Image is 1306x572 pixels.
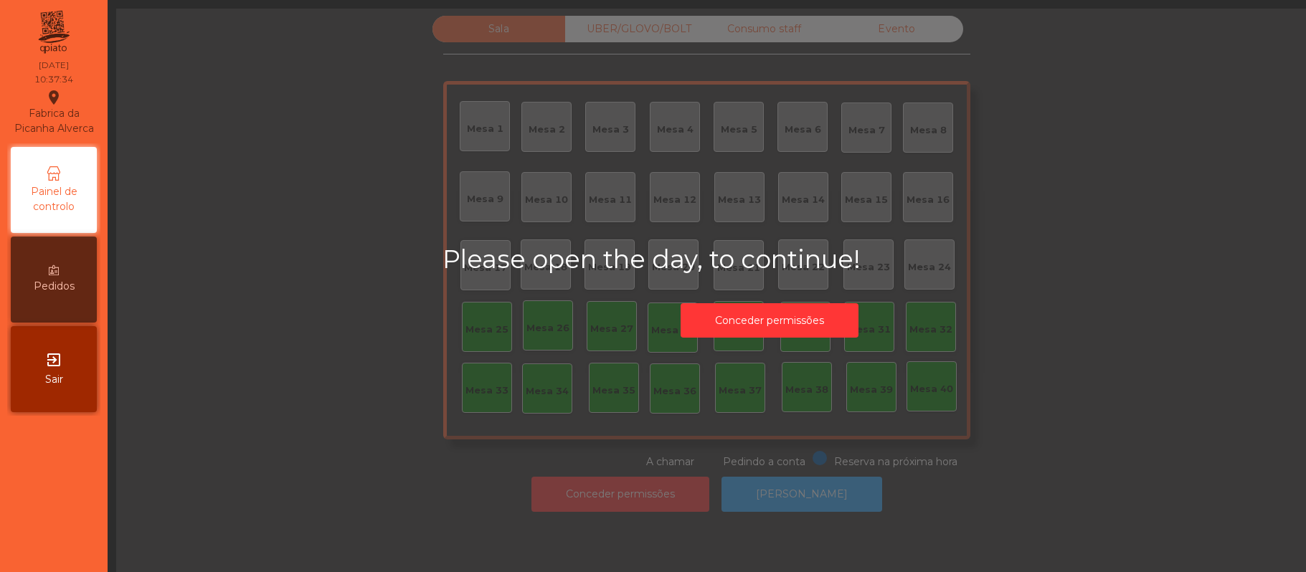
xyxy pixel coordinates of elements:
[34,279,75,294] span: Pedidos
[45,89,62,106] i: location_on
[45,372,63,387] span: Sair
[11,89,96,136] div: Fabrica da Picanha Alverca
[36,7,71,57] img: qpiato
[14,184,93,214] span: Painel de controlo
[443,244,1096,275] h2: Please open the day, to continue!
[34,73,73,86] div: 10:37:34
[45,351,62,368] i: exit_to_app
[681,303,858,338] button: Conceder permissões
[39,59,69,72] div: [DATE]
